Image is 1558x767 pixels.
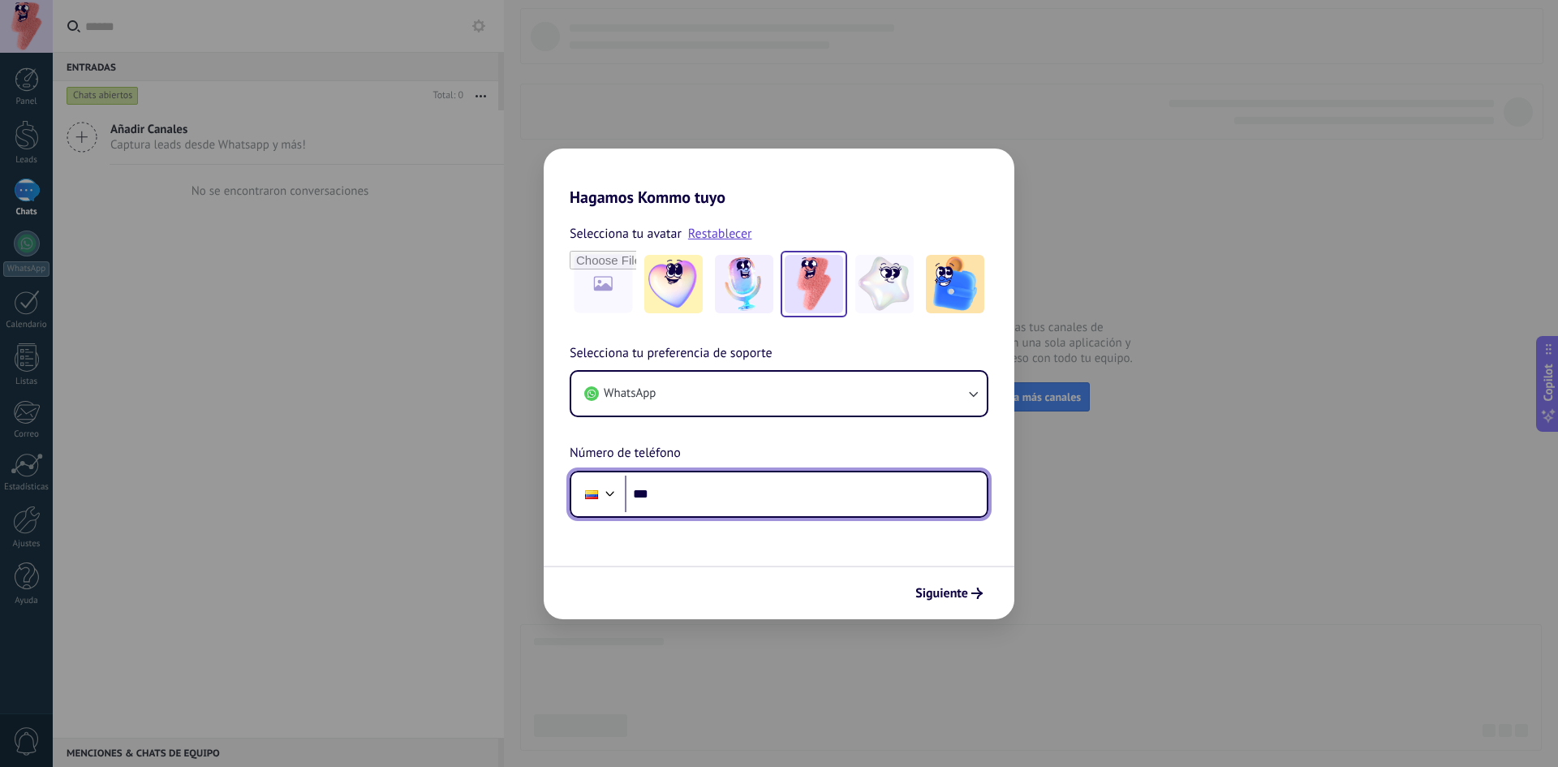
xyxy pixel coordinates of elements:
[644,255,703,313] img: -1.jpeg
[908,580,990,607] button: Siguiente
[544,149,1014,207] h2: Hagamos Kommo tuyo
[855,255,914,313] img: -4.jpeg
[604,386,656,402] span: WhatsApp
[915,588,968,599] span: Siguiente
[571,372,987,416] button: WhatsApp
[570,443,681,464] span: Número de teléfono
[688,226,752,242] a: Restablecer
[570,343,773,364] span: Selecciona tu preferencia de soporte
[785,255,843,313] img: -3.jpeg
[576,477,607,511] div: Colombia: + 57
[926,255,984,313] img: -5.jpeg
[715,255,773,313] img: -2.jpeg
[570,223,682,244] span: Selecciona tu avatar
